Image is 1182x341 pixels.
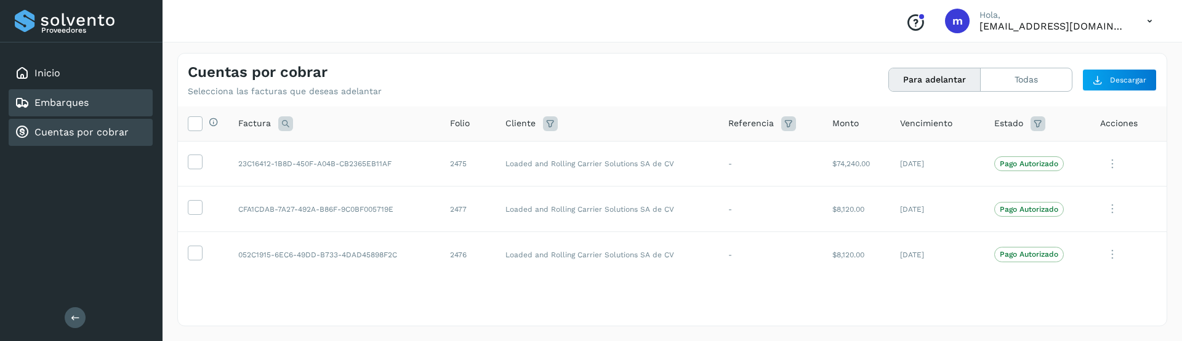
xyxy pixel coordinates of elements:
h4: Cuentas por cobrar [188,63,328,81]
div: Cuentas por cobrar [9,119,153,146]
td: Loaded and Rolling Carrier Solutions SA de CV [496,232,719,278]
td: - [718,232,822,278]
p: Pago Autorizado [1000,159,1058,168]
td: - [718,187,822,232]
td: [DATE] [890,232,984,278]
a: Cuentas por cobrar [34,126,129,138]
span: Monto [832,117,859,130]
p: Pago Autorizado [1000,205,1058,214]
td: 23C16412-1B8D-450F-A04B-CB2365EB11AF [228,141,440,187]
td: 2477 [440,187,496,232]
p: mercedes@solvento.mx [979,20,1127,32]
span: Acciones [1100,117,1138,130]
td: [DATE] [890,141,984,187]
span: Vencimiento [900,117,952,130]
td: - [718,141,822,187]
td: 052C1915-6EC6-49DD-B733-4DAD45898F2C [228,232,440,278]
td: CFA1CDAB-7A27-492A-B86F-9C0BF005719E [228,187,440,232]
td: $8,120.00 [822,232,890,278]
td: 2475 [440,141,496,187]
td: Loaded and Rolling Carrier Solutions SA de CV [496,187,719,232]
span: Factura [238,117,271,130]
button: Todas [981,68,1072,91]
span: Cliente [505,117,536,130]
td: $74,240.00 [822,141,890,187]
button: Descargar [1082,69,1157,91]
td: $8,120.00 [822,187,890,232]
a: Inicio [34,67,60,79]
td: [DATE] [890,187,984,232]
p: Selecciona las facturas que deseas adelantar [188,86,382,97]
p: Proveedores [41,26,148,34]
td: 2476 [440,232,496,278]
a: Embarques [34,97,89,108]
span: Estado [994,117,1023,130]
span: Referencia [728,117,774,130]
div: Embarques [9,89,153,116]
p: Pago Autorizado [1000,250,1058,259]
p: Hola, [979,10,1127,20]
div: Inicio [9,60,153,87]
span: Folio [450,117,470,130]
span: Descargar [1110,74,1146,86]
td: Loaded and Rolling Carrier Solutions SA de CV [496,141,719,187]
button: Para adelantar [889,68,981,91]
